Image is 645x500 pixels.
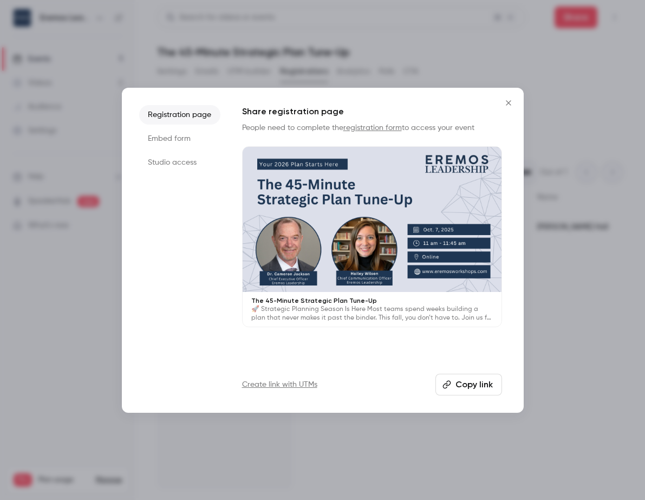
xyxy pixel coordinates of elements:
[498,92,519,114] button: Close
[139,129,220,148] li: Embed form
[139,105,220,125] li: Registration page
[435,374,502,395] button: Copy link
[242,105,502,118] h1: Share registration page
[242,122,502,133] p: People need to complete the to access your event
[139,153,220,172] li: Studio access
[242,146,502,328] a: The 45-Minute Strategic Plan Tune-Up🚀 Strategic Planning Season Is Here Most teams spend weeks bu...
[251,305,493,322] p: 🚀 Strategic Planning Season Is Here Most teams spend weeks building a plan that never makes it pa...
[343,124,402,132] a: registration form
[251,296,493,305] p: The 45-Minute Strategic Plan Tune-Up
[242,379,317,390] a: Create link with UTMs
